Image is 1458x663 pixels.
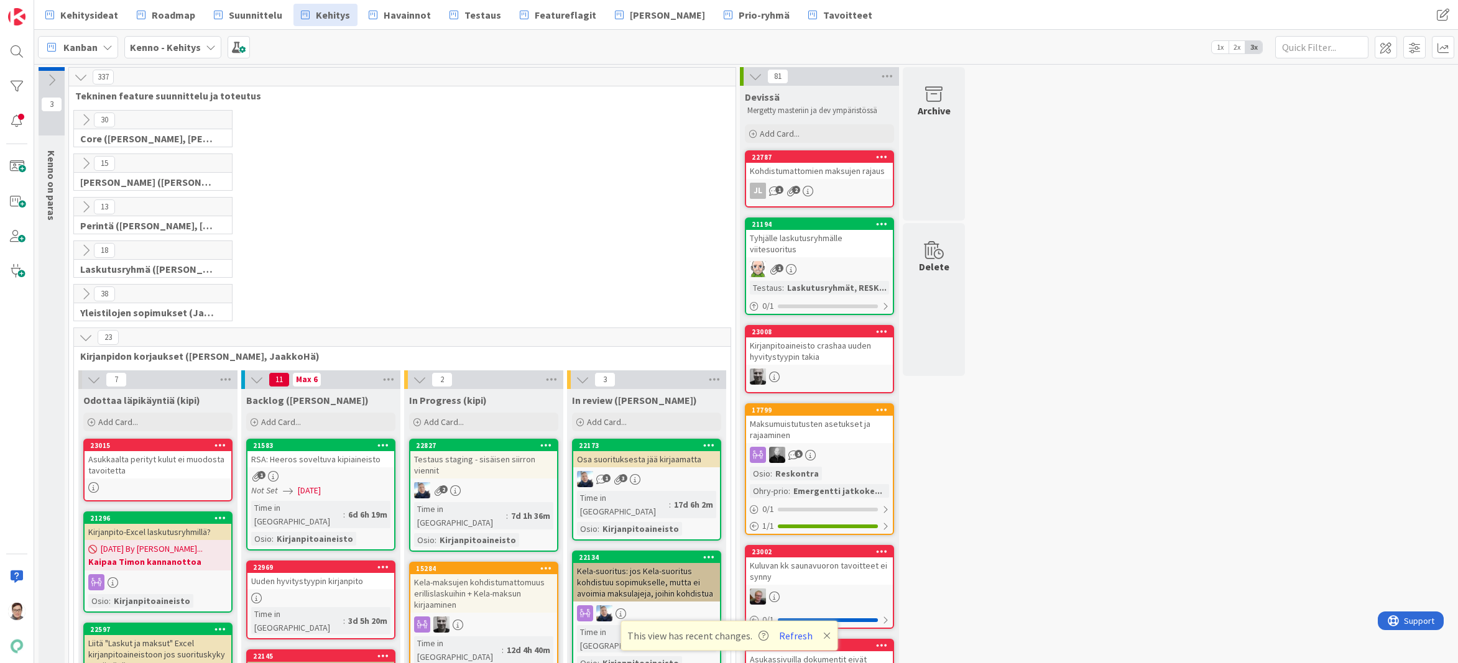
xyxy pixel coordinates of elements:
[767,69,788,84] span: 81
[746,152,893,179] div: 22787Kohdistumattomien maksujen rajaus
[94,112,115,127] span: 30
[746,501,893,517] div: 0/1
[251,532,272,546] div: Osio
[247,562,394,573] div: 22969
[80,132,216,145] span: Core (Pasi, Jussi, JaakkoHä, Jyri, Leo, MikkoK, Väinö, MattiH)
[63,40,98,55] span: Kanban
[752,547,893,556] div: 23002
[272,532,274,546] span: :
[26,2,57,17] span: Support
[746,546,893,585] div: 23002Kuluvan kk saunavuoron tavoitteet ei synny
[414,482,430,498] img: JJ
[251,485,278,496] i: Not Set
[85,451,231,478] div: Asukkaalta perityt kulut ei muodosta tavoitetta
[41,97,62,112] span: 3
[8,638,25,655] img: avatar
[573,451,720,467] div: Osa suorituksesta jää kirjaamatta
[247,440,394,451] div: 21583
[750,183,766,199] div: JL
[94,243,115,258] span: 18
[746,298,893,314] div: 0/1
[627,628,768,643] span: This view has recent changes.
[579,441,720,450] div: 22173
[416,564,557,573] div: 15284
[746,219,893,257] div: 21194Tyhjälle laskutusryhmälle viitesuoritus
[8,8,25,25] img: Visit kanbanzone.com
[410,440,557,451] div: 22827
[630,7,705,22] span: [PERSON_NAME]
[246,439,395,551] a: 21583RSA: Heeros soveltuva kipiaineistoNot Set[DATE]Time in [GEOGRAPHIC_DATA]:6d 6h 19mOsio:Kirja...
[512,4,604,26] a: Featureflagit
[343,614,345,628] span: :
[45,150,58,221] span: Kenno on paras
[410,574,557,613] div: Kela-maksujen kohdistumattomuus erillislaskuihin + Kela-maksun kirjaaminen
[506,509,508,523] span: :
[431,372,453,387] span: 2
[88,594,109,608] div: Osio
[414,502,506,529] div: Time in [GEOGRAPHIC_DATA]
[918,103,951,118] div: Archive
[410,563,557,574] div: 15284
[746,447,893,463] div: MV
[253,441,394,450] div: 21583
[247,451,394,467] div: RSA: Heeros soveltuva kipiaineisto
[90,441,231,450] div: 23015
[671,498,716,511] div: 17d 6h 2m
[577,471,593,487] img: JJ
[83,439,233,501] a: 23015Asukkaalta perityt kulut ei muodosta tavoitetta
[745,217,894,315] a: 21194Tyhjälle laskutusryhmälle viitesuoritusANTestaus:Laskutusryhmät, RESK...0/1
[1275,36,1368,58] input: Quick Filter...
[769,447,785,463] img: MV
[750,588,766,605] img: JH
[762,613,774,626] span: 0 / 1
[823,7,872,22] span: Tavoitteet
[746,546,893,557] div: 23002
[246,560,395,639] a: 22969Uuden hyvitystyypin kirjanpitoTime in [GEOGRAPHIC_DATA]:3d 5h 20m
[746,405,893,416] div: 17799
[745,545,894,629] a: 23002Kuluvan kk saunavuoron tavoitteet ei synnyJH0/1
[98,416,138,428] span: Add Card...
[298,484,321,497] span: [DATE]
[384,7,431,22] span: Havainnot
[775,186,783,194] span: 1
[775,264,783,272] span: 1
[85,513,231,540] div: 21296Kirjanpito-Excel laskutusryhmillä?
[746,219,893,230] div: 21194
[129,4,203,26] a: Roadmap
[206,4,290,26] a: Suunnittelu
[762,299,774,313] span: 0 / 1
[746,337,893,365] div: Kirjanpitoaineisto crashaa uuden hyvitystyypin takia
[752,327,893,336] div: 23008
[296,377,318,383] div: Max 6
[746,405,893,443] div: 17799Maksumuistutusten asetukset ja rajaaminen
[90,514,231,523] div: 21296
[579,553,720,562] div: 22134
[573,440,720,467] div: 22173Osa suorituksesta jää kirjaamatta
[782,281,784,295] span: :
[573,563,720,601] div: Kela-suoritus: jos Kela-suoritus kohdistuu sopimukselle, mutta ei avoimia maksulajeja, joihin koh...
[745,91,780,103] span: Devissä
[93,70,114,85] span: 337
[573,471,720,487] div: JJ
[750,467,770,480] div: Osio
[760,128,800,139] span: Add Card...
[746,326,893,365] div: 23008Kirjanpitoaineisto crashaa uuden hyvitystyypin takia
[90,625,231,634] div: 22597
[416,441,557,450] div: 22827
[85,440,231,451] div: 23015
[410,563,557,613] div: 15284Kela-maksujen kohdistumattomuus erillislaskuihin + Kela-maksun kirjaaminen
[442,4,509,26] a: Testaus
[409,439,558,552] a: 22827Testaus staging - sisäisen siirron viennitJJTime in [GEOGRAPHIC_DATA]:7d 1h 36mOsio:Kirjanpi...
[599,522,682,536] div: Kirjanpitoaineisto
[1212,41,1229,53] span: 1x
[745,325,894,393] a: 23008Kirjanpitoaineisto crashaa uuden hyvitystyypin takiaJH
[573,552,720,601] div: 22134Kela-suoritus: jos Kela-suoritus kohdistuu sopimukselle, mutta ei avoimia maksulajeja, joihi...
[38,4,126,26] a: Kehitysideat
[75,89,720,102] span: Tekninen feature suunnittelu ja toteutus
[101,542,203,556] span: [DATE] By [PERSON_NAME]...
[598,522,599,536] span: :
[251,607,343,634] div: Time in [GEOGRAPHIC_DATA]
[504,643,553,657] div: 12d 4h 40m
[790,484,885,498] div: Emergentti jatkoke...
[746,230,893,257] div: Tyhjälle laskutusryhmälle viitesuoritus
